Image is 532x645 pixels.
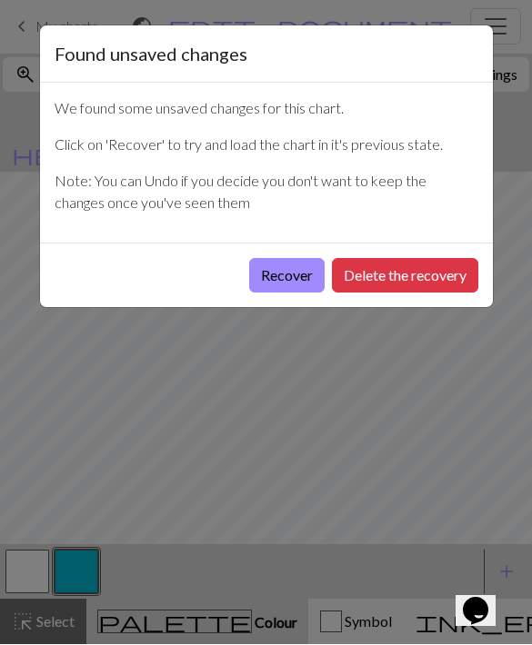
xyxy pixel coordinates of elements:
p: Click on 'Recover' to try and load the chart in it's previous state. [55,134,478,156]
p: We found some unsaved changes for this chart. [55,98,478,120]
button: Delete the recovery [332,259,478,293]
iframe: chat widget [456,572,514,627]
h5: Found unsaved changes [55,41,247,68]
p: Note: You can Undo if you decide you don't want to keep the changes once you've seen them [55,171,478,214]
button: Recover [249,259,325,293]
